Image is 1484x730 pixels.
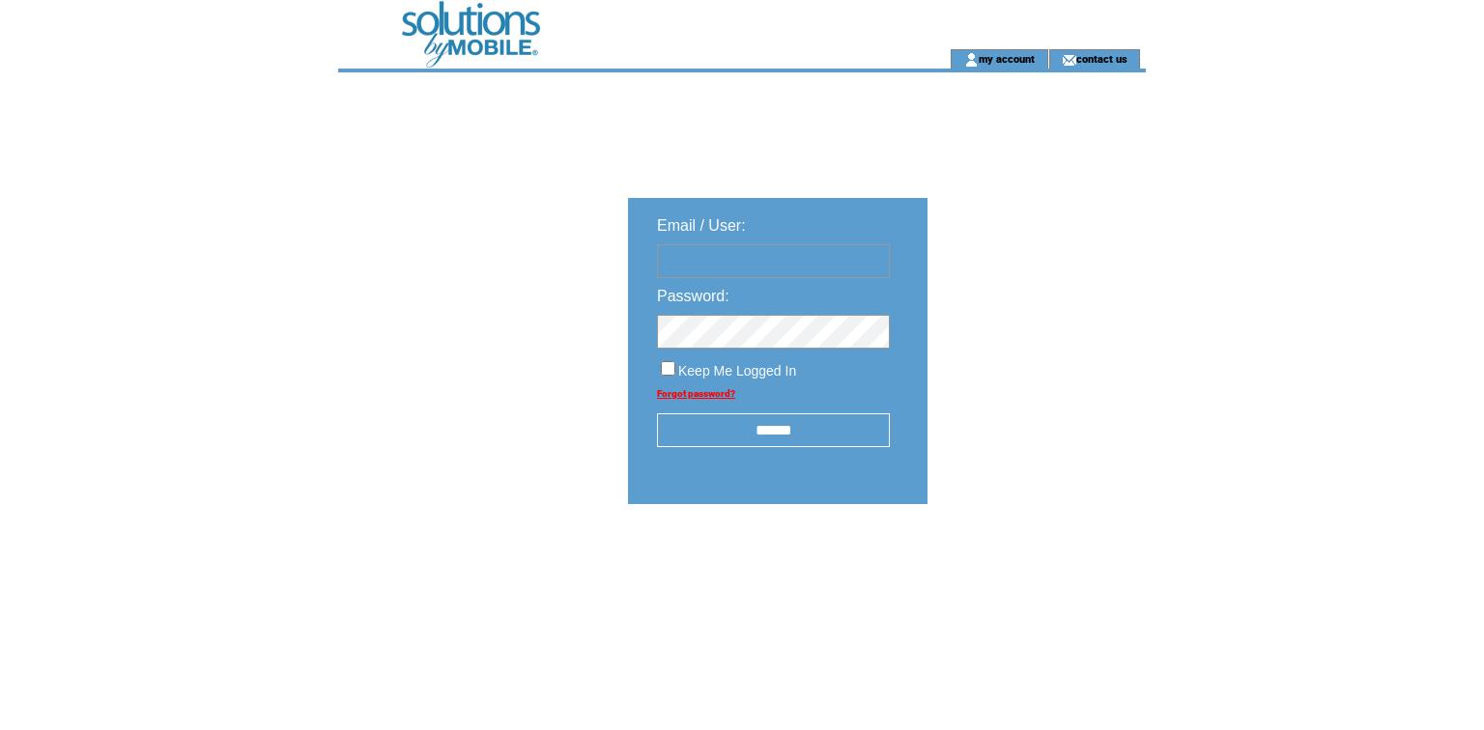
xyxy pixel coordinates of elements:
[1076,52,1127,65] a: contact us
[964,52,979,68] img: account_icon.gif;jsessionid=7A5C2BC61819C9992B6796A1454E14F6
[984,552,1080,576] img: transparent.png;jsessionid=7A5C2BC61819C9992B6796A1454E14F6
[657,388,735,399] a: Forgot password?
[1062,52,1076,68] img: contact_us_icon.gif;jsessionid=7A5C2BC61819C9992B6796A1454E14F6
[678,363,796,379] span: Keep Me Logged In
[657,217,746,234] span: Email / User:
[657,288,729,304] span: Password:
[979,52,1035,65] a: my account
